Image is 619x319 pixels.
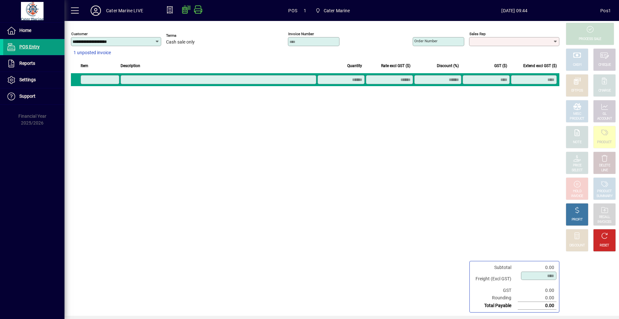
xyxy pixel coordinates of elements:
span: POS [288,5,297,16]
a: Reports [3,55,64,72]
span: Quantity [347,62,362,69]
span: GST ($) [494,62,507,69]
div: PRODUCT [597,189,612,194]
span: Settings [19,77,36,82]
div: CHARGE [598,88,611,93]
div: LINE [601,168,608,173]
div: SELECT [572,168,583,173]
span: 1 unposted invoice [74,49,111,56]
div: RESET [600,243,609,248]
span: Cash sale only [166,40,195,45]
span: Discount (%) [437,62,459,69]
div: PRODUCT [570,116,584,121]
a: Support [3,88,64,105]
button: Profile [85,5,106,16]
span: Terms [166,34,205,38]
div: CASH [573,63,581,67]
button: 1 unposted invoice [71,47,113,59]
div: INVOICE [571,194,583,199]
span: Support [19,94,35,99]
td: 0.00 [518,294,556,302]
td: 0.00 [518,287,556,294]
span: Extend excl GST ($) [523,62,557,69]
td: Subtotal [472,264,518,271]
td: GST [472,287,518,294]
span: POS Entry [19,44,40,49]
div: INVOICES [597,220,611,224]
span: Reports [19,61,35,66]
td: Freight (Excl GST) [472,271,518,287]
div: SUMMARY [596,194,613,199]
div: CHEQUE [598,63,611,67]
div: PROFIT [572,217,583,222]
div: Pos1 [600,5,611,16]
div: DELETE [599,163,610,168]
span: Home [19,28,31,33]
div: MISC [573,112,581,116]
td: Rounding [472,294,518,302]
td: 0.00 [518,264,556,271]
mat-label: Sales rep [469,32,486,36]
div: Cater Marine LIVE [106,5,143,16]
span: 1 [304,5,306,16]
mat-label: Customer [71,32,88,36]
div: PRODUCT [597,140,612,145]
div: PRICE [573,163,582,168]
td: 0.00 [518,302,556,310]
div: GL [603,112,607,116]
span: Item [81,62,88,69]
span: Description [121,62,140,69]
td: Total Payable [472,302,518,310]
span: Cater Marine [313,5,353,16]
mat-label: Invoice number [288,32,314,36]
div: PROCESS SALE [579,37,601,42]
span: [DATE] 09:44 [429,5,601,16]
div: HOLD [573,189,581,194]
div: DISCOUNT [569,243,585,248]
mat-label: Order number [414,39,437,43]
div: EFTPOS [571,88,583,93]
span: Rate excl GST ($) [381,62,410,69]
div: RECALL [599,215,610,220]
a: Home [3,23,64,39]
a: Settings [3,72,64,88]
span: Cater Marine [324,5,350,16]
div: ACCOUNT [597,116,612,121]
div: NOTE [573,140,581,145]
